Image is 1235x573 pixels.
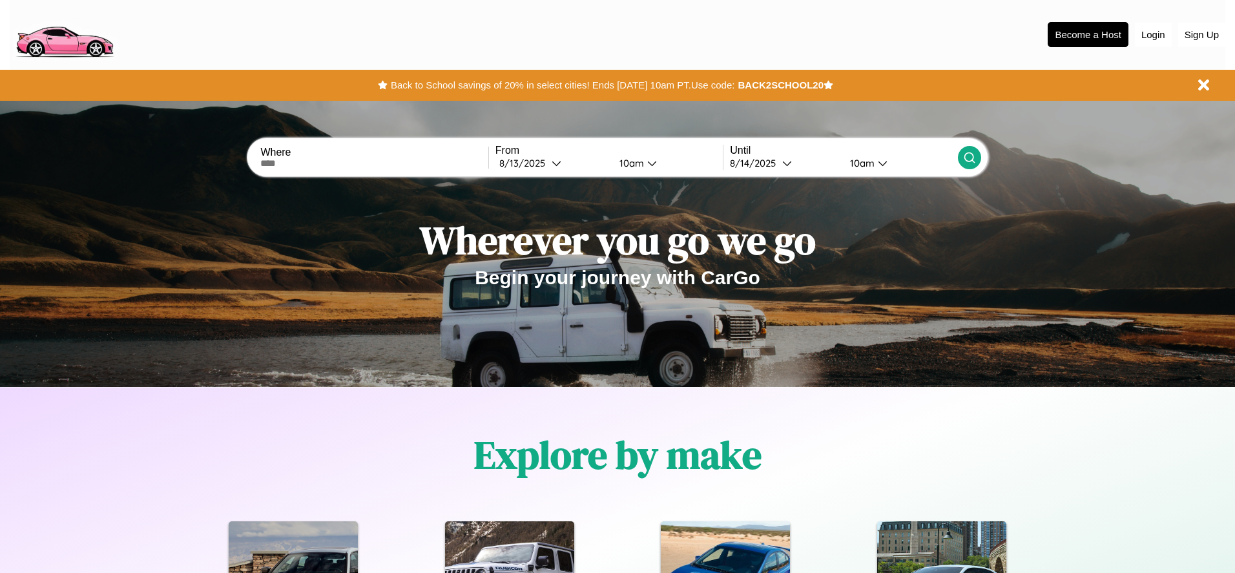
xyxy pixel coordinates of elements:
button: 10am [840,156,957,170]
label: From [495,145,723,156]
button: Sign Up [1178,23,1225,47]
div: 10am [613,157,647,169]
button: 8/13/2025 [495,156,609,170]
div: 8 / 14 / 2025 [730,157,782,169]
button: Login [1135,23,1172,47]
label: Where [260,147,488,158]
label: Until [730,145,957,156]
button: 10am [609,156,723,170]
h1: Explore by make [474,428,762,481]
div: 8 / 13 / 2025 [499,157,552,169]
button: Become a Host [1048,22,1128,47]
b: BACK2SCHOOL20 [738,79,824,90]
img: logo [10,6,119,61]
button: Back to School savings of 20% in select cities! Ends [DATE] 10am PT.Use code: [388,76,738,94]
div: 10am [844,157,878,169]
